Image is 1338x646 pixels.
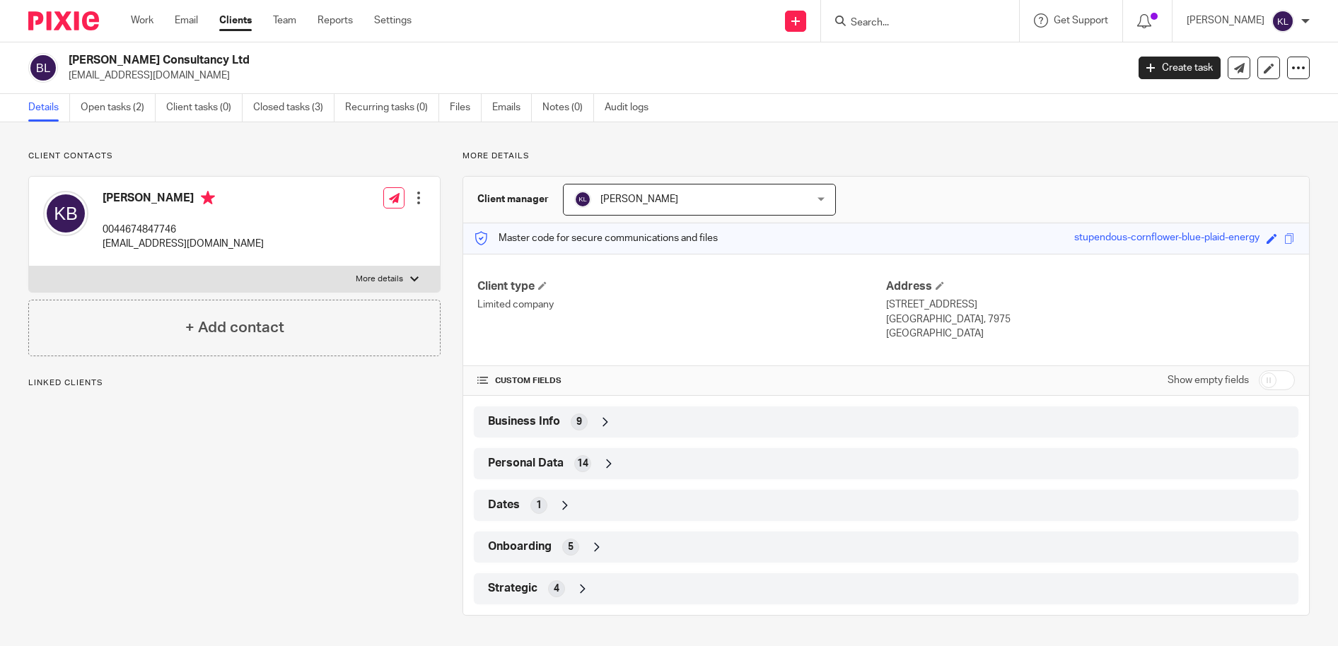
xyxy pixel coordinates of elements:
[554,582,559,596] span: 4
[219,13,252,28] a: Clients
[492,94,532,122] a: Emails
[488,498,520,512] span: Dates
[488,414,560,429] span: Business Info
[488,539,552,554] span: Onboarding
[103,191,264,209] h4: [PERSON_NAME]
[185,317,284,339] h4: + Add contact
[477,375,886,387] h4: CUSTOM FIELDS
[1187,13,1264,28] p: [PERSON_NAME]
[28,151,441,162] p: Client contacts
[477,298,886,312] p: Limited company
[374,13,412,28] a: Settings
[1272,10,1294,33] img: svg%3E
[576,415,582,429] span: 9
[69,69,1117,83] p: [EMAIL_ADDRESS][DOMAIN_NAME]
[463,151,1310,162] p: More details
[273,13,296,28] a: Team
[1139,57,1221,79] a: Create task
[166,94,243,122] a: Client tasks (0)
[28,53,58,83] img: svg%3E
[568,540,574,554] span: 5
[605,94,659,122] a: Audit logs
[474,231,718,245] p: Master code for secure communications and files
[1168,373,1249,387] label: Show empty fields
[69,53,907,68] h2: [PERSON_NAME] Consultancy Ltd
[886,327,1295,341] p: [GEOGRAPHIC_DATA]
[542,94,594,122] a: Notes (0)
[886,298,1295,312] p: [STREET_ADDRESS]
[318,13,353,28] a: Reports
[886,312,1295,327] p: [GEOGRAPHIC_DATA], 7975
[849,17,977,30] input: Search
[81,94,156,122] a: Open tasks (2)
[1054,16,1108,25] span: Get Support
[477,279,886,294] h4: Client type
[450,94,482,122] a: Files
[253,94,334,122] a: Closed tasks (3)
[201,191,215,205] i: Primary
[103,223,264,237] p: 0044674847746
[345,94,439,122] a: Recurring tasks (0)
[488,456,564,471] span: Personal Data
[356,274,403,285] p: More details
[600,194,678,204] span: [PERSON_NAME]
[28,11,99,30] img: Pixie
[477,192,549,206] h3: Client manager
[886,279,1295,294] h4: Address
[574,191,591,208] img: svg%3E
[536,498,542,512] span: 1
[103,237,264,251] p: [EMAIL_ADDRESS][DOMAIN_NAME]
[175,13,198,28] a: Email
[28,94,70,122] a: Details
[131,13,153,28] a: Work
[28,377,441,389] p: Linked clients
[577,457,588,471] span: 14
[488,581,537,596] span: Strategic
[1074,230,1260,247] div: stupendous-cornflower-blue-plaid-energy
[43,191,88,236] img: svg%3E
